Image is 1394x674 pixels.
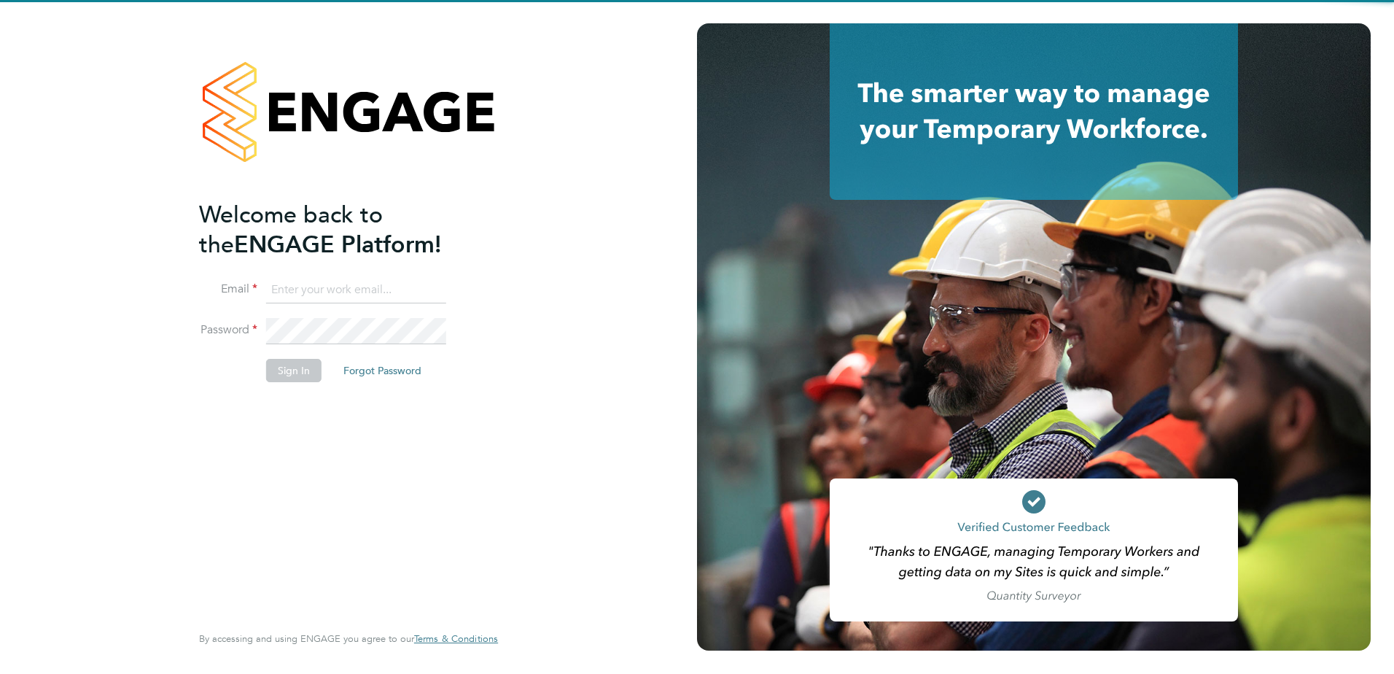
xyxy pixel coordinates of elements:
[414,632,498,645] span: Terms & Conditions
[199,322,257,338] label: Password
[199,200,483,260] h2: ENGAGE Platform!
[199,201,383,259] span: Welcome back to the
[266,277,446,303] input: Enter your work email...
[199,282,257,297] label: Email
[332,359,433,382] button: Forgot Password
[414,633,498,645] a: Terms & Conditions
[266,359,322,382] button: Sign In
[199,632,498,645] span: By accessing and using ENGAGE you agree to our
